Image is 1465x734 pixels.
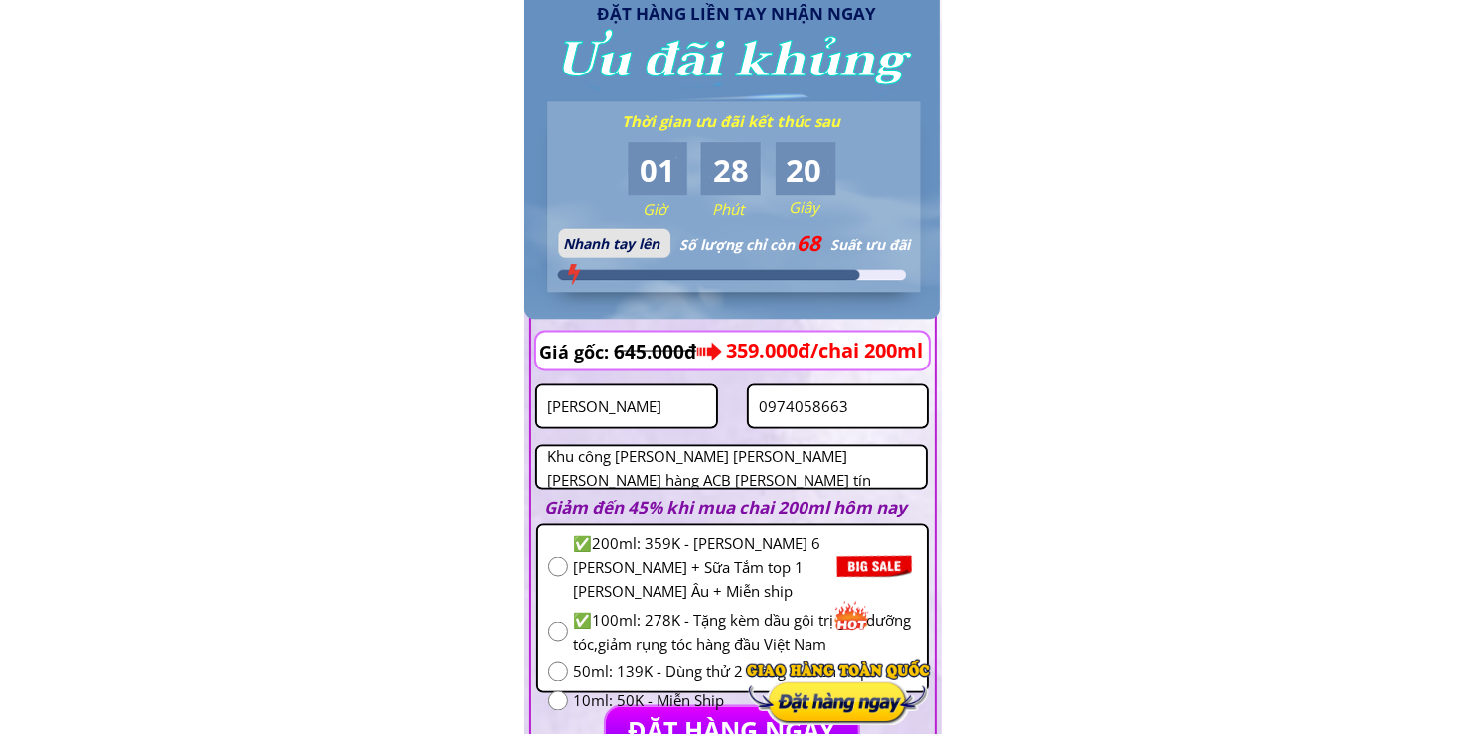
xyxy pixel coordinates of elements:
[539,338,616,367] h3: Giá gốc:
[573,608,917,656] span: ✅100ml: 278K - Tặng kèm dầu gội trị gàu,dưỡng tóc,giảm rụng tóc hàng đầu Việt Nam
[563,234,659,253] span: Nhanh tay lên
[542,386,711,427] input: Họ và Tên:
[556,22,907,99] h3: Ưu đãi khủng
[573,531,917,603] span: ✅200ml: 359K - [PERSON_NAME] 6 [PERSON_NAME] + Sữa Tắm top 1 [PERSON_NAME] Âu + Miễn ship
[545,494,962,520] h2: Giảm đến 45% khi mua chai 200ml hôm nay
[573,661,917,684] span: 50ml: 139K - Dùng thử 2 tháng + Miễn ship
[726,335,980,367] h3: 359.000đ/chai 200ml
[622,109,855,133] h3: Thời gian ưu đãi kết thúc sau
[679,235,910,254] span: Số lượng chỉ còn Suất ưu đãi
[573,689,917,713] span: 10ml: 50K - Miễn Ship
[754,386,923,427] input: Số điện thoại:
[614,333,720,370] h3: 645.000đ
[796,227,822,258] span: 68
[712,197,788,220] h3: Phút
[789,195,864,219] h3: Giây
[643,197,718,220] h3: Giờ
